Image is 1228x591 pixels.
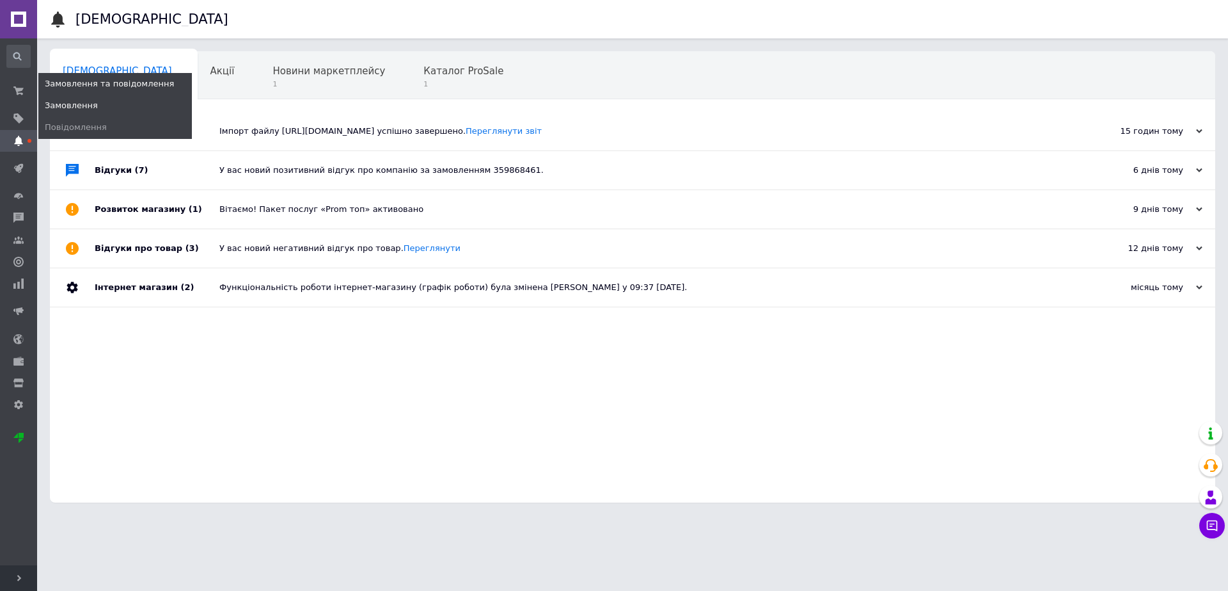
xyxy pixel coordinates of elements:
[95,268,219,307] div: Інтернет магазин
[95,151,219,190] div: Відгуки
[219,243,1074,254] div: У вас новий негативний відгук про товар.
[272,65,385,77] span: Новини маркетплейсу
[135,165,148,175] span: (7)
[45,122,107,133] span: Повідомлення
[219,204,1074,215] div: Вітаємо! Пакет послуг «Prom топ» активовано
[1074,282,1202,293] div: місяць тому
[404,243,460,253] a: Переглянути
[63,65,172,77] span: [DEMOGRAPHIC_DATA]
[1074,204,1202,215] div: 9 днів тому
[180,282,194,292] span: (2)
[38,95,192,117] a: Замовлення
[466,126,542,136] a: Переглянути звіт
[1074,165,1202,176] div: 6 днів тому
[185,243,199,253] span: (3)
[1074,125,1202,137] div: 15 годин тому
[423,65,503,77] span: Каталог ProSale
[95,190,219,229] div: Розвиток магазину
[272,79,385,89] span: 1
[45,100,98,111] span: Замовлення
[95,229,219,268] div: Відгуки про товар
[1074,243,1202,254] div: 12 днів тому
[45,78,174,90] span: Замовлення та повідомлення
[219,165,1074,176] div: У вас новий позитивний відгук про компанію за замовленням 359868461.
[219,282,1074,293] div: Функціональність роботи інтернет-магазину (графік роботи) була змінена [PERSON_NAME] у 09:37 [DATE].
[189,204,202,214] span: (1)
[38,117,192,138] a: Повідомлення
[219,125,1074,137] div: Імпорт файлу [URL][DOMAIN_NAME] успішно завершено.
[210,65,235,77] span: Акції
[75,12,228,27] h1: [DEMOGRAPHIC_DATA]
[423,79,503,89] span: 1
[1199,513,1225,538] button: Чат з покупцем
